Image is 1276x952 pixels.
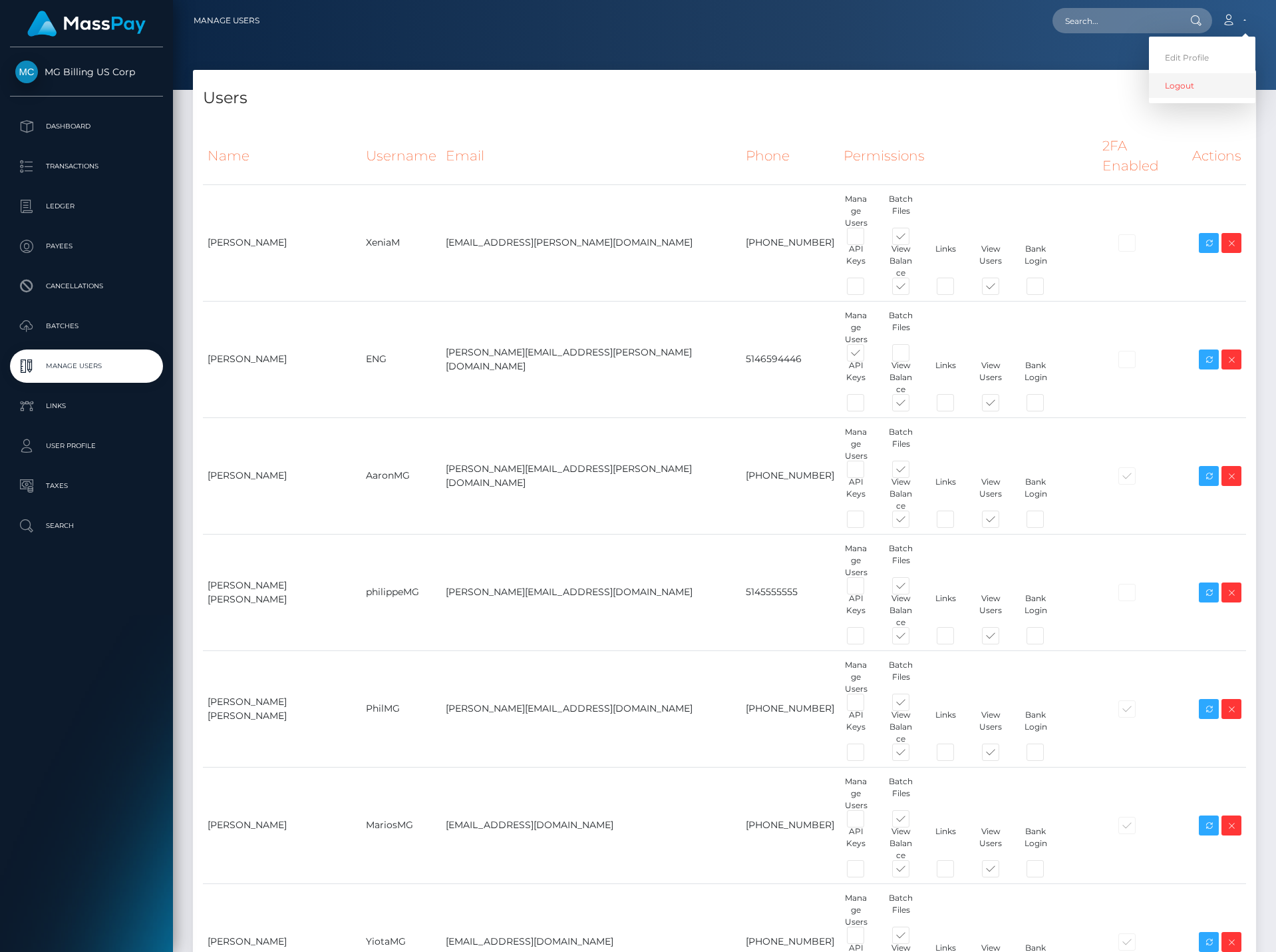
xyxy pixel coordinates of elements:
div: View Users [969,709,1014,745]
p: Dashboard [15,117,158,136]
td: [PHONE_NUMBER] [741,184,839,301]
div: Manage Users [834,892,879,928]
div: View Users [969,826,1014,861]
p: Manage Users [15,356,158,376]
div: Batch Files [879,776,924,812]
p: Transactions [15,156,158,176]
input: Search... [1052,8,1178,33]
td: [EMAIL_ADDRESS][DOMAIN_NAME] [441,767,741,883]
div: API Keys [834,709,879,745]
div: API Keys [834,593,879,628]
td: [PERSON_NAME][EMAIL_ADDRESS][PERSON_NAME][DOMAIN_NAME] [441,417,741,534]
a: Taxes [10,469,163,503]
h4: Users [203,87,1246,110]
td: [PERSON_NAME] [203,767,361,883]
td: [PERSON_NAME] [203,184,361,301]
div: View Balance [879,359,924,395]
th: Email [441,128,741,184]
div: Manage Users [834,310,879,346]
div: Links [923,709,969,745]
div: Bank Login [1013,476,1058,512]
td: [PHONE_NUMBER] [741,767,839,883]
div: View Users [969,243,1014,279]
div: View Balance [879,593,924,628]
a: Edit Profile [1149,45,1255,70]
td: [PERSON_NAME] [203,301,361,417]
div: Bank Login [1013,593,1058,628]
div: Links [923,359,969,395]
p: Ledger [15,196,158,216]
div: Links [923,243,969,279]
a: User Profile [10,429,163,463]
div: Bank Login [1013,359,1058,395]
p: Batches [15,316,158,336]
td: 5146594446 [741,301,839,417]
div: Links [923,826,969,861]
td: MariosMG [361,767,441,883]
th: Permissions [839,128,1098,184]
a: Transactions [10,150,163,183]
p: Links [15,396,158,416]
div: View Balance [879,243,924,279]
p: Taxes [15,476,158,496]
th: 2FA Enabled [1098,128,1188,184]
td: PhilMG [361,650,441,767]
th: Phone [741,128,839,184]
a: Dashboard [10,110,163,143]
td: [PHONE_NUMBER] [741,417,839,534]
div: View Balance [879,826,924,861]
div: Batch Files [879,892,924,928]
img: MassPay Logo [27,11,146,37]
a: Payees [10,230,163,263]
a: Logout [1149,73,1255,98]
th: Name [203,128,361,184]
td: 5145555555 [741,534,839,650]
div: View Users [969,476,1014,512]
div: Batch Files [879,659,924,695]
p: Cancellations [15,276,158,296]
img: MG Billing US Corp [15,61,38,83]
td: [PERSON_NAME] [PERSON_NAME] [203,534,361,650]
div: Bank Login [1013,826,1058,861]
a: Batches [10,310,163,343]
div: Batch Files [879,543,924,579]
div: Batch Files [879,310,924,346]
a: Links [10,389,163,423]
div: Links [923,476,969,512]
div: Manage Users [834,776,879,812]
a: Search [10,509,163,543]
td: XeniaM [361,184,441,301]
div: View Balance [879,709,924,745]
a: Ledger [10,190,163,223]
th: Username [361,128,441,184]
div: API Keys [834,359,879,395]
div: View Users [969,593,1014,628]
a: Manage Users [194,7,259,35]
div: View Balance [879,476,924,512]
div: API Keys [834,826,879,861]
p: Payees [15,236,158,256]
a: Cancellations [10,270,163,303]
td: ENG [361,301,441,417]
th: Actions [1188,128,1246,184]
div: Manage Users [834,193,879,229]
td: philippeMG [361,534,441,650]
div: Manage Users [834,543,879,579]
div: API Keys [834,476,879,512]
div: View Users [969,359,1014,395]
td: AaronMG [361,417,441,534]
td: [PERSON_NAME] [PERSON_NAME] [203,650,361,767]
div: API Keys [834,243,879,279]
div: Batch Files [879,193,924,229]
div: Manage Users [834,659,879,695]
div: Manage Users [834,426,879,462]
td: [PERSON_NAME][EMAIL_ADDRESS][DOMAIN_NAME] [441,534,741,650]
p: User Profile [15,436,158,456]
a: Manage Users [10,350,163,383]
td: [PERSON_NAME] [203,417,361,534]
td: [PERSON_NAME][EMAIL_ADDRESS][PERSON_NAME][DOMAIN_NAME] [441,301,741,417]
div: Bank Login [1013,709,1058,745]
p: Search [15,516,158,536]
td: [PHONE_NUMBER] [741,650,839,767]
div: Bank Login [1013,243,1058,279]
